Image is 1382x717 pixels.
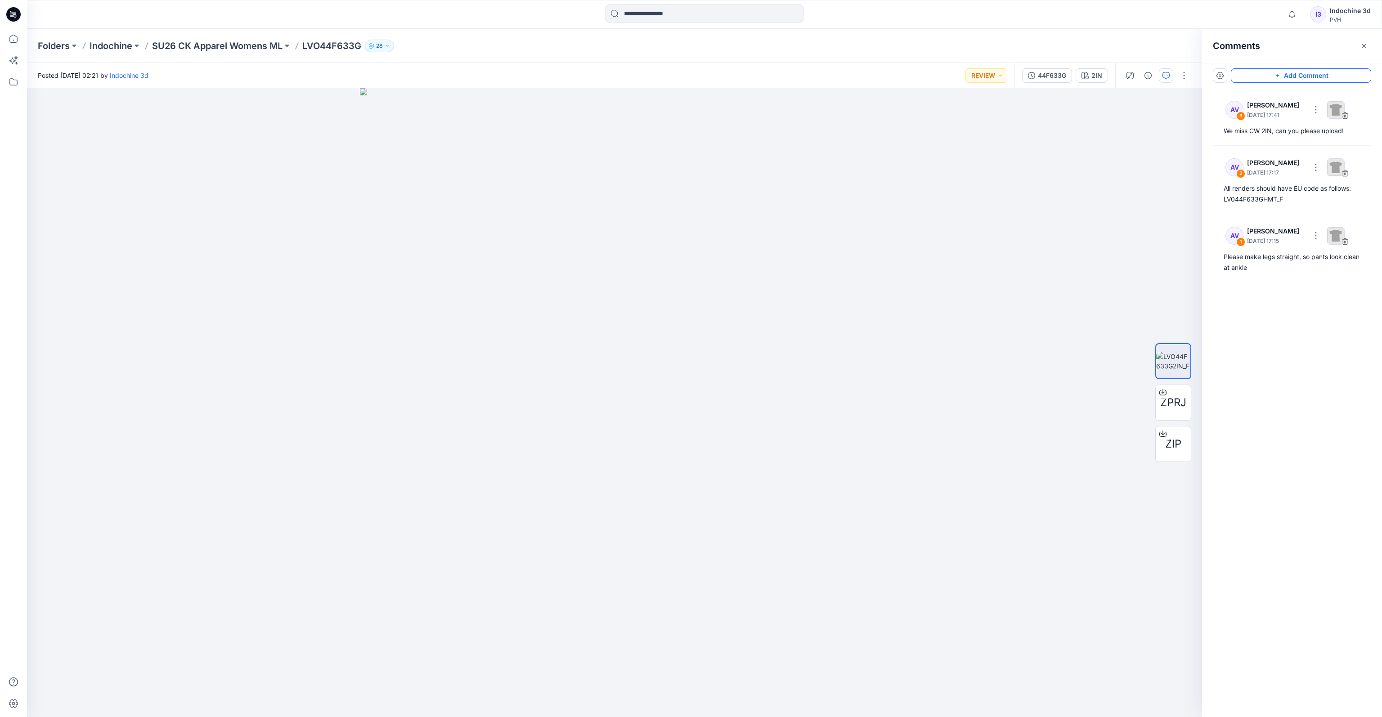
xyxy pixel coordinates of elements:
[1247,100,1305,111] p: [PERSON_NAME]
[1310,6,1326,22] div: I3
[1165,436,1181,452] span: ZIP
[1076,68,1108,83] button: 2IN
[1225,158,1243,176] div: AV
[1224,183,1360,205] div: All renders should have EU code as follows: LV044F633GHMT_F
[1236,112,1245,121] div: 3
[1160,394,1186,411] span: ZPRJ
[1224,251,1360,273] div: Please make legs straight, so pants look clean at ankle
[1156,352,1190,371] img: LVO44F633G2IN_F
[360,88,869,717] img: eyJhbGciOiJIUzI1NiIsImtpZCI6IjAiLCJzbHQiOiJzZXMiLCJ0eXAiOiJKV1QifQ.eyJkYXRhIjp7InR5cGUiOiJzdG9yYW...
[376,41,383,51] p: 28
[152,40,283,52] a: SU26 CK Apparel Womens ML
[90,40,132,52] a: Indochine
[1330,16,1371,23] div: PVH
[1091,71,1102,81] div: 2IN
[1038,71,1066,81] div: 44F633G
[1247,157,1305,168] p: [PERSON_NAME]
[1141,68,1155,83] button: Details
[110,72,148,79] a: Indochine 3d
[1247,168,1305,177] p: [DATE] 17:17
[1022,68,1072,83] button: 44F633G
[38,71,148,80] span: Posted [DATE] 02:21 by
[1247,111,1305,120] p: [DATE] 17:41
[1225,227,1243,245] div: AV
[1236,169,1245,178] div: 2
[1247,237,1305,246] p: [DATE] 17:15
[302,40,361,52] p: LVO44F633G
[365,40,394,52] button: 28
[1330,5,1371,16] div: Indochine 3d
[38,40,70,52] a: Folders
[1247,226,1305,237] p: [PERSON_NAME]
[1213,40,1260,51] h2: Comments
[1236,238,1245,246] div: 1
[1224,125,1360,136] div: We miss CW 2IN, can you please upload!
[1225,101,1243,119] div: AV
[1231,68,1371,83] button: Add Comment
